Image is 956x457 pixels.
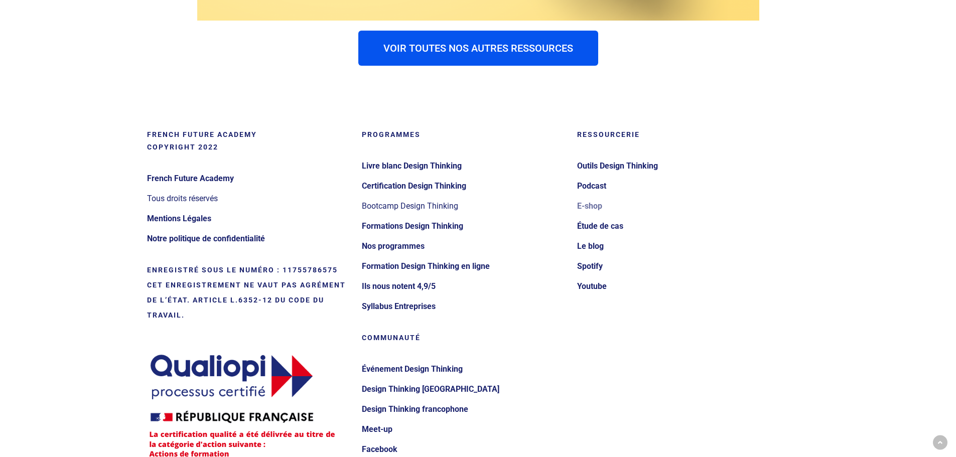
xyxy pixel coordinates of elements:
h5: French Future Academy Copyright 2022 [147,128,349,154]
a: Formation Design Thinking en ligne [362,258,564,274]
a: VOIR TOUTES NOS AUTRES RESSOURCES [358,31,598,66]
li: Bootcamp Design Thinking [362,196,564,216]
h5: Organisme de formation n° 11755786575 [147,264,349,337]
a: Outils Design Thinking [577,158,779,174]
a: Certification Design Thinking [362,178,564,194]
a: Design Thinking [GEOGRAPHIC_DATA] [362,381,564,397]
a: Étude de cas [577,218,779,234]
li: Tous droits réservés [147,189,349,209]
h5: Communauté [362,332,564,344]
a: Design Thinking francophone [362,401,564,417]
h5: Ressourcerie [577,128,779,141]
a: Ils nous notent 4,9/5 [362,278,564,294]
a: Le blog [577,238,779,254]
a: Nos programmes [362,238,564,254]
a: Youtube [577,278,779,294]
a: Meet-up [362,421,564,437]
a: Événement Design Thinking [362,361,564,377]
h5: Programmes [362,128,564,141]
a: Spotify [577,258,779,274]
a: Formations Design Thinking [362,218,564,234]
a: Livre blanc Design Thinking [362,158,564,174]
a: Podcast [577,178,779,194]
a: French Future Academy [147,171,349,187]
a: Notre politique de confidentialité [147,231,349,247]
a: Mentions Légales [147,211,349,227]
a: Syllabus Entreprises [362,298,564,315]
a: E-shop [577,198,779,214]
span: VOIR TOUTES NOS AUTRES RESSOURCES [383,43,573,53]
